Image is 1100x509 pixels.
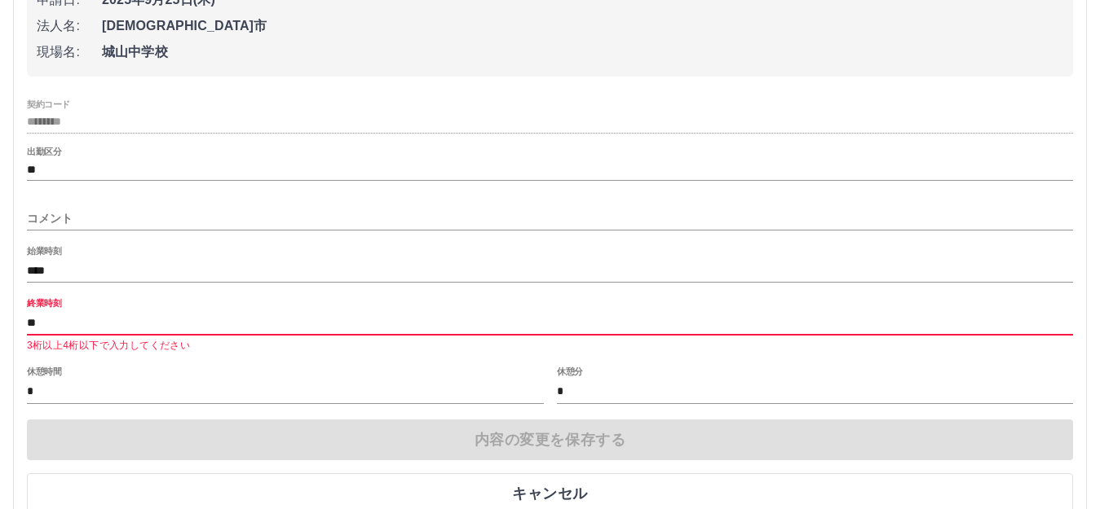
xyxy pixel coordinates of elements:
[27,366,61,378] label: 休憩時間
[37,42,102,62] span: 現場名:
[27,297,61,309] label: 終業時刻
[27,146,61,158] label: 出勤区分
[102,16,1063,36] span: [DEMOGRAPHIC_DATA]市
[37,16,102,36] span: 法人名:
[27,245,61,257] label: 始業時刻
[102,42,1063,62] span: 城山中学校
[27,338,1073,354] p: 3桁以上4桁以下で入力してください
[557,366,583,378] label: 休憩分
[27,98,70,110] label: 契約コード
